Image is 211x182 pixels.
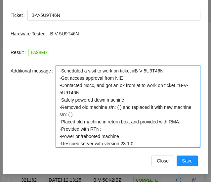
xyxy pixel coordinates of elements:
[182,157,192,164] span: Save
[11,67,51,74] span: Additional message
[11,30,46,37] span: Hardware Tested
[27,10,200,21] input: Enter a ticket number to attach these results to
[56,66,200,148] textarea: -Scheduled a visit to work on ticket #B-V-5U9T46N -Got access approval from NIE -Contacted Nocc, ...
[28,49,50,56] span: PASSED
[151,156,174,166] button: Close
[11,12,23,19] span: Ticket
[177,156,198,166] button: Save
[11,49,24,56] span: Result
[157,157,169,164] span: Close
[50,30,200,37] p: B-V-5U9T46N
